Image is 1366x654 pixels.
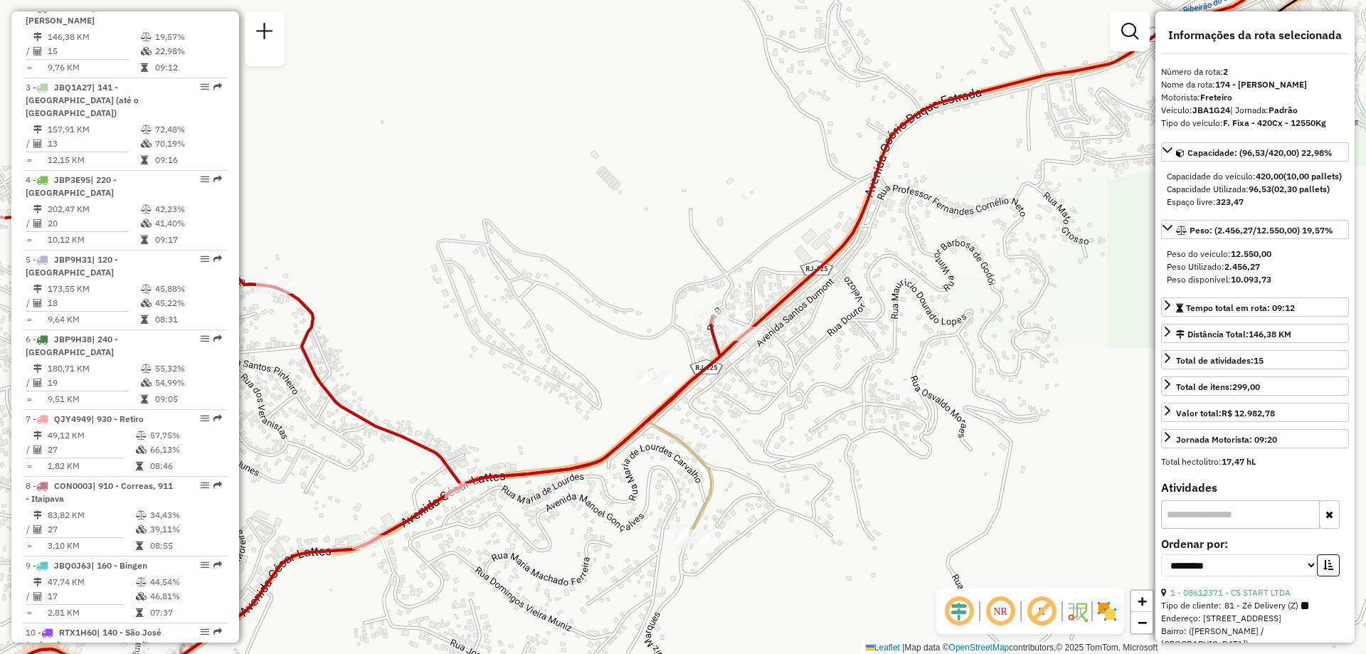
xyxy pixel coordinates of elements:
td: 9,51 KM [47,392,140,406]
td: 09:17 [154,233,222,247]
td: 22,98% [154,44,222,58]
td: / [26,522,33,537]
i: Tempo total em rota [136,542,143,550]
span: 7 - [26,413,144,424]
strong: Freteiro [1200,92,1232,102]
td: 173,55 KM [47,282,140,296]
td: 1,82 KM [47,459,135,473]
td: 72,48% [154,122,222,137]
i: Distância Total [33,431,42,440]
span: Ocultar deslocamento [942,594,976,628]
td: 27 [47,522,135,537]
td: 09:05 [154,392,222,406]
td: 20 [47,216,140,231]
strong: F. Fixa - 420Cx - 12550Kg [1223,117,1326,128]
div: Total hectolitro: [1161,455,1349,468]
td: 12,15 KM [47,153,140,167]
div: Motorista: [1161,91,1349,104]
span: JBP9H31 [54,254,92,265]
i: % de utilização da cubagem [141,299,152,307]
td: 45,22% [154,296,222,310]
a: Zoom in [1131,591,1153,612]
td: 9,76 KM [47,60,140,75]
td: 45,88% [154,282,222,296]
span: Tempo total em rota: 09:12 [1186,302,1295,313]
strong: JBA1G24 [1192,105,1230,115]
td: 08:46 [149,459,221,473]
td: 66,13% [149,443,221,457]
td: 2,81 KM [47,606,135,620]
span: RTX1H60 [59,627,97,638]
i: Total de Atividades [33,592,42,601]
i: Total de Atividades [33,525,42,534]
td: 57,75% [149,428,221,443]
span: | 174 - [PERSON_NAME] [26,2,118,26]
a: Leaflet [866,643,900,653]
i: Distância Total [33,578,42,586]
td: 3,10 KM [47,539,135,553]
h4: Informações da rota selecionada [1161,28,1349,42]
i: % de utilização da cubagem [141,139,152,148]
strong: 174 - [PERSON_NAME] [1215,79,1307,90]
td: 09:12 [154,60,222,75]
span: 5 - [26,254,118,278]
span: | 160 - Bingen [91,560,147,571]
td: 47,74 KM [47,575,135,589]
td: 15 [47,44,140,58]
em: Opções [201,561,209,569]
td: 07:37 [149,606,221,620]
i: Distância Total [33,285,42,293]
i: % de utilização do peso [136,431,147,440]
strong: 2.456,27 [1224,261,1260,272]
strong: 17,47 hL [1222,456,1256,467]
td: / [26,296,33,310]
td: = [26,60,33,75]
span: | [902,643,904,653]
div: Tipo do veículo: [1161,117,1349,130]
em: Rota exportada [213,628,222,636]
td: 55,32% [154,362,222,376]
label: Ordenar por: [1161,535,1349,552]
i: Total de Atividades [33,219,42,228]
span: 81 - Zé Delivery (Z) [1224,599,1308,612]
div: Bairro: ([PERSON_NAME] / [GEOGRAPHIC_DATA]) [1161,625,1349,650]
i: Total de Atividades [33,299,42,307]
strong: (10,00 pallets) [1283,171,1342,181]
em: Rota exportada [213,175,222,184]
a: OpenStreetMap [949,643,1010,653]
strong: Padrão [1269,105,1298,115]
td: 146,38 KM [47,30,140,44]
em: Opções [201,175,209,184]
div: Jornada Motorista: 09:20 [1176,433,1277,446]
div: Tipo de cliente: [1161,599,1349,612]
span: | Jornada: [1230,105,1298,115]
td: 17 [47,589,135,603]
a: Capacidade: (96,53/420,00) 22,98% [1161,142,1349,162]
div: Distância Total: [1176,328,1291,341]
em: Rota exportada [213,255,222,263]
em: Rota exportada [213,561,222,569]
i: Tempo total em rota [136,462,143,470]
td: / [26,376,33,390]
a: 1 - 08612371 - CS START LTDA [1170,587,1291,598]
div: Peso disponível: [1167,273,1343,286]
span: Total de atividades: [1176,355,1264,366]
span: 3 - [26,82,139,118]
em: Opções [201,83,209,91]
td: 27 [47,443,135,457]
strong: R$ 12.982,78 [1222,408,1275,418]
td: 44,54% [149,575,221,589]
span: 2 - [26,2,118,26]
td: 54,99% [154,376,222,390]
td: 19 [47,376,140,390]
td: 18 [47,296,140,310]
div: Capacidade: (96,53/420,00) 22,98% [1161,164,1349,214]
span: JBP3E95 [54,174,90,185]
td: 39,11% [149,522,221,537]
i: Total de Atividades [33,379,42,387]
i: Distância Total [33,511,42,519]
i: Distância Total [33,364,42,373]
td: 42,23% [154,202,222,216]
i: % de utilização do peso [136,511,147,519]
div: Capacidade Utilizada: [1167,183,1343,196]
